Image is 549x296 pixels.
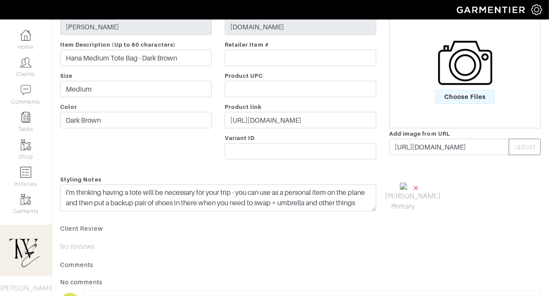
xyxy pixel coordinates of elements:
[20,57,31,68] img: clients-icon-6bae9207a08558b7cb47a8932f037763ab4055f8c8b6bfacd5dc20c3e0201464.png
[60,261,541,269] div: Comments
[60,185,376,211] textarea: I'm thinking having a tote will be necessary for your trip - you can use as a personal item on th...
[400,182,407,190] img: shopping
[225,73,263,79] span: Product UPC
[438,36,492,90] img: camera-icon-fc4d3dba96d4bd47ec8a31cd2c90eca330c9151d3c012df1ec2579f4b5ff7bac.png
[225,41,269,48] span: Retailer Item #
[413,182,420,194] span: ×
[60,41,176,48] span: Item Description (Up to 60 characters)
[225,135,255,141] span: Variant ID
[509,139,541,155] button: Upload
[435,90,495,104] span: Choose Files
[20,167,31,178] img: orders-icon-0abe47150d42831381b5fb84f609e132dff9fe21cb692f30cb5eec754e2cba89.png
[385,191,422,212] a: Mark As Primary
[20,30,31,41] img: dashboard-icon-dbcd8f5a0b271acd01030246c82b418ddd0df26cd7fceb0bd07c9910d44c42f6.png
[20,85,31,95] img: comment-icon-a0a6a9ef722e966f86d9cbdc48e553b5cf19dbc54f86b18d962a5391bc8f6eb6.png
[225,104,262,110] span: Product link
[60,224,541,233] div: Client Review
[60,242,541,252] p: No reviews
[20,112,31,123] img: reminder-icon-8004d30b9f0a5d33ae49ab947aed9ed385cf756f9e5892f1edd6e32f2345188e.png
[60,73,72,79] span: Size
[452,2,531,17] img: garmentier-logo-header-white-b43fb05a5012e4ada735d5af1a66efaba907eab6374d6393d1fbf88cb4ef424d.png
[20,140,31,150] img: garments-icon-b7da505a4dc4fd61783c78ac3ca0ef83fa9d6f193b1c9dc38574b1d14d53ca28.png
[20,194,31,205] img: garments-icon-b7da505a4dc4fd61783c78ac3ca0ef83fa9d6f193b1c9dc38574b1d14d53ca28.png
[60,278,541,286] div: No comments
[531,4,542,15] img: gear-icon-white-bd11855cb880d31180b6d7d6211b90ccbf57a29d726f0c71d8c61bd08dd39cc2.png
[60,173,101,186] span: Styling Notes
[60,104,77,110] span: Color
[389,130,450,137] span: Add image from URL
